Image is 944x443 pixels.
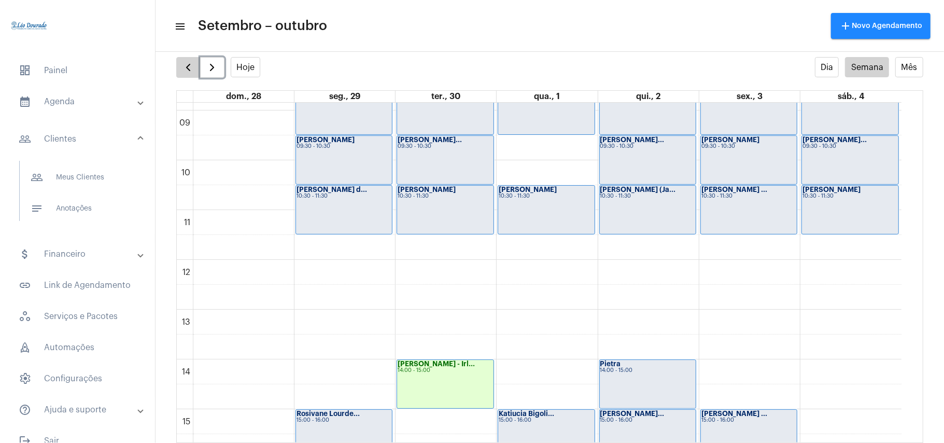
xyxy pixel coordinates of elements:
[10,304,145,329] span: Serviços e Pacotes
[22,196,132,221] span: Anotações
[499,186,557,193] strong: [PERSON_NAME]
[600,186,676,193] strong: [PERSON_NAME] (Ja...
[31,171,43,184] mat-icon: sidenav icon
[180,317,193,327] div: 13
[182,218,193,227] div: 11
[297,418,391,423] div: 15:00 - 16:00
[19,133,31,145] mat-icon: sidenav icon
[600,410,665,417] strong: [PERSON_NAME]...
[10,335,145,360] span: Automações
[600,193,695,199] div: 10:30 - 11:30
[6,122,155,156] mat-expansion-panel-header: sidenav iconClientes
[6,397,155,422] mat-expansion-panel-header: sidenav iconAjuda e suporte
[499,410,554,417] strong: Katiucia Bigoli...
[31,202,43,215] mat-icon: sidenav icon
[176,57,201,78] button: Semana Anterior
[297,193,391,199] div: 10:30 - 11:30
[701,186,767,193] strong: [PERSON_NAME] ...
[532,91,562,102] a: 1 de outubro de 2025
[19,310,31,323] span: sidenav icon
[198,18,327,34] span: Setembro – outubro
[398,144,492,149] div: 09:30 - 10:30
[174,20,185,33] mat-icon: sidenav icon
[19,404,31,416] mat-icon: sidenav icon
[845,57,889,77] button: Semana
[19,248,31,260] mat-icon: sidenav icon
[327,91,362,102] a: 29 de setembro de 2025
[815,57,839,77] button: Dia
[297,136,355,143] strong: [PERSON_NAME]
[600,361,621,367] strong: Pietra
[178,118,193,128] div: 09
[180,168,193,177] div: 10
[600,418,695,423] div: 15:00 - 16:00
[231,57,261,77] button: Hoje
[19,64,31,77] span: sidenav icon
[181,268,193,277] div: 12
[701,136,759,143] strong: [PERSON_NAME]
[6,242,155,267] mat-expansion-panel-header: sidenav iconFinanceiro
[429,91,462,102] a: 30 de setembro de 2025
[224,91,263,102] a: 28 de setembro de 2025
[398,368,492,373] div: 14:00 - 15:00
[22,165,132,190] span: Meus Clientes
[499,193,594,199] div: 10:30 - 11:30
[19,404,138,416] mat-panel-title: Ajuda e suporte
[802,144,898,149] div: 09:30 - 10:30
[10,273,145,298] span: Link de Agendamento
[802,193,898,199] div: 10:30 - 11:30
[634,91,663,102] a: 2 de outubro de 2025
[19,95,138,108] mat-panel-title: Agenda
[19,133,138,145] mat-panel-title: Clientes
[802,136,867,143] strong: [PERSON_NAME]...
[802,186,861,193] strong: [PERSON_NAME]
[10,366,145,391] span: Configurações
[10,58,145,83] span: Painel
[398,186,456,193] strong: [PERSON_NAME]
[600,144,695,149] div: 09:30 - 10:30
[297,410,360,417] strong: Rosivane Lourde...
[398,361,475,367] strong: [PERSON_NAME] - Irl...
[6,156,155,236] div: sidenav iconClientes
[297,144,391,149] div: 09:30 - 10:30
[19,372,31,385] span: sidenav icon
[600,368,695,373] div: 14:00 - 15:00
[836,91,866,102] a: 4 de outubro de 2025
[8,5,50,47] img: 4c910ca3-f26c-c648-53c7-1a2041c6e520.jpg
[735,91,765,102] a: 3 de outubro de 2025
[839,22,922,30] span: Novo Agendamento
[19,279,31,292] mat-icon: sidenav icon
[895,57,923,77] button: Mês
[499,418,594,423] div: 15:00 - 16:00
[19,95,31,108] mat-icon: sidenav icon
[180,367,193,377] div: 14
[398,136,462,143] strong: [PERSON_NAME]...
[297,186,367,193] strong: [PERSON_NAME] d...
[831,13,931,39] button: Novo Agendamento
[19,248,138,260] mat-panel-title: Financeiro
[398,193,492,199] div: 10:30 - 11:30
[701,193,796,199] div: 10:30 - 11:30
[701,410,767,417] strong: [PERSON_NAME] ...
[701,418,796,423] div: 15:00 - 16:00
[839,20,852,32] mat-icon: add
[200,57,224,78] button: Próximo Semana
[600,136,665,143] strong: [PERSON_NAME]...
[6,89,155,114] mat-expansion-panel-header: sidenav iconAgenda
[181,417,193,426] div: 15
[19,341,31,354] span: sidenav icon
[701,144,796,149] div: 09:30 - 10:30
